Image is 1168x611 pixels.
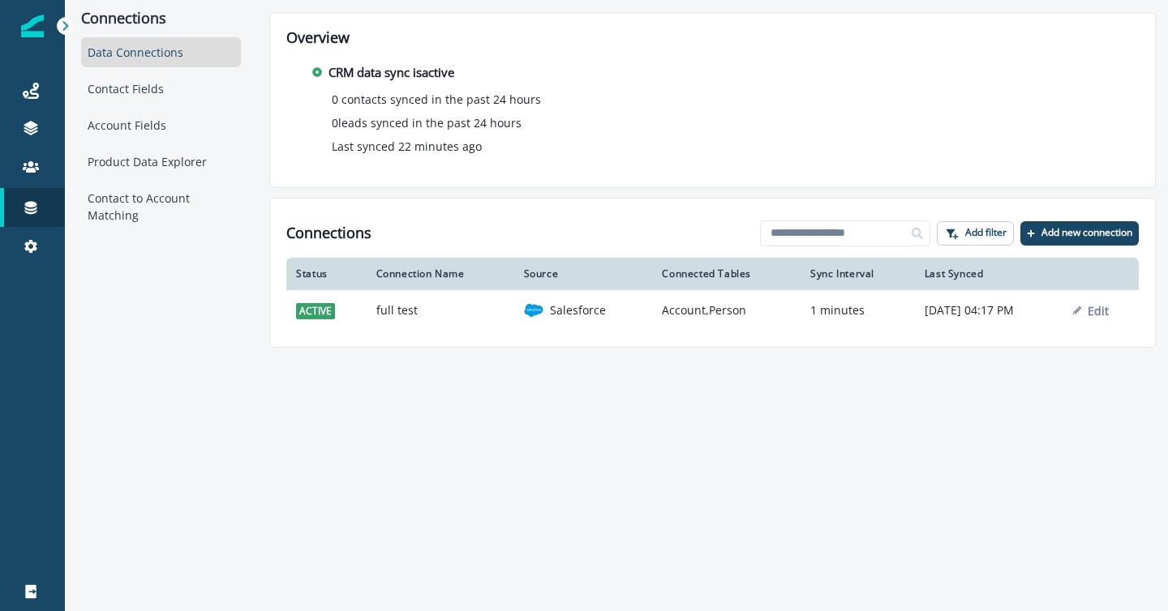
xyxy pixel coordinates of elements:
span: active [296,303,335,319]
p: Last synced 22 minutes ago [332,138,482,155]
div: Source [524,267,643,280]
p: Add filter [965,227,1007,238]
div: Account Fields [81,110,241,140]
div: Data Connections [81,37,241,67]
td: Account,Person [652,290,801,331]
a: activefull testsalesforceSalesforceAccount,Person1 minutes[DATE] 04:17 PMEdit [286,290,1139,331]
p: Add new connection [1041,227,1132,238]
div: Product Data Explorer [81,147,241,177]
div: Connected Tables [662,267,791,280]
td: full test [367,290,514,331]
button: Edit [1073,303,1109,318]
div: Connection Name [376,267,505,280]
td: 1 minutes [801,290,915,331]
button: Add new connection [1020,221,1139,246]
div: Sync Interval [810,267,905,280]
p: Salesforce [550,302,606,318]
img: Inflection [21,15,44,37]
p: Connections [81,10,241,28]
button: Add filter [937,221,1014,246]
p: Edit [1088,303,1109,318]
p: CRM data sync is active [328,63,454,82]
div: Status [296,267,356,280]
div: Contact to Account Matching [81,183,241,230]
h1: Connections [286,224,371,242]
div: Contact Fields [81,74,241,104]
h2: Overview [286,29,1139,47]
img: salesforce [524,301,543,320]
p: [DATE] 04:17 PM [925,302,1054,318]
div: Last Synced [925,267,1054,280]
p: 0 contacts synced in the past 24 hours [332,91,541,108]
p: 0 leads synced in the past 24 hours [332,114,522,131]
